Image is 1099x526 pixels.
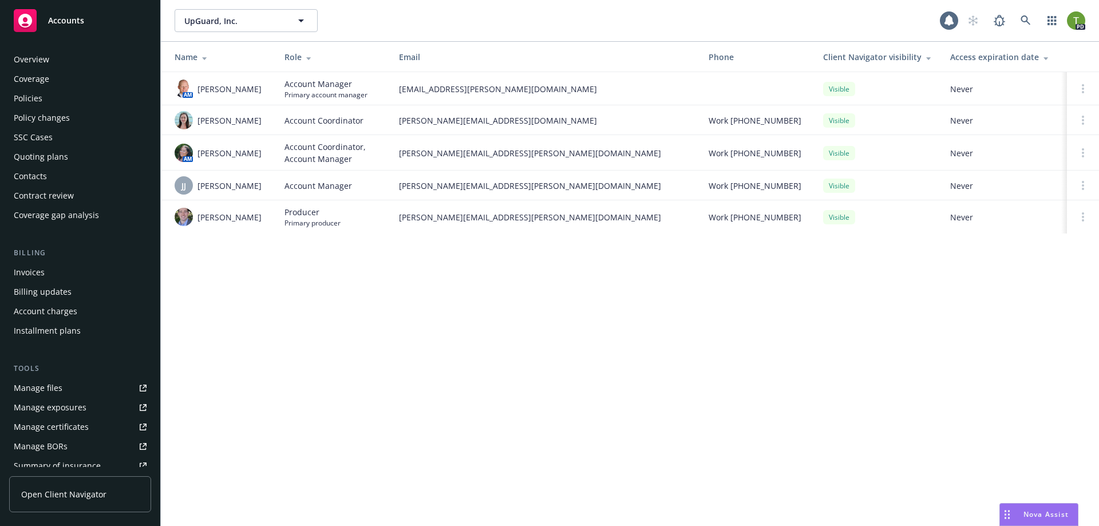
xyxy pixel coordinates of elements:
[709,180,801,192] span: Work [PHONE_NUMBER]
[284,180,352,192] span: Account Manager
[284,51,381,63] div: Role
[14,148,68,166] div: Quoting plans
[399,211,690,223] span: [PERSON_NAME][EMAIL_ADDRESS][PERSON_NAME][DOMAIN_NAME]
[284,206,341,218] span: Producer
[284,141,381,165] span: Account Coordinator, Account Manager
[9,247,151,259] div: Billing
[9,167,151,185] a: Contacts
[197,83,262,95] span: [PERSON_NAME]
[181,180,186,192] span: JJ
[9,70,151,88] a: Coverage
[197,211,262,223] span: [PERSON_NAME]
[962,9,985,32] a: Start snowing
[9,50,151,69] a: Overview
[399,83,690,95] span: [EMAIL_ADDRESS][PERSON_NAME][DOMAIN_NAME]
[709,114,801,126] span: Work [PHONE_NUMBER]
[823,210,855,224] div: Visible
[197,180,262,192] span: [PERSON_NAME]
[950,211,1058,223] span: Never
[823,82,855,96] div: Visible
[14,89,42,108] div: Policies
[184,15,283,27] span: UpGuard, Inc.
[14,418,89,436] div: Manage certificates
[9,187,151,205] a: Contract review
[284,90,367,100] span: Primary account manager
[197,147,262,159] span: [PERSON_NAME]
[709,51,805,63] div: Phone
[9,302,151,321] a: Account charges
[175,208,193,226] img: photo
[175,9,318,32] button: UpGuard, Inc.
[197,114,262,126] span: [PERSON_NAME]
[823,113,855,128] div: Visible
[14,50,49,69] div: Overview
[14,167,47,185] div: Contacts
[9,398,151,417] a: Manage exposures
[950,51,1058,63] div: Access expiration date
[175,111,193,129] img: photo
[1014,9,1037,32] a: Search
[175,51,266,63] div: Name
[14,398,86,417] div: Manage exposures
[399,147,690,159] span: [PERSON_NAME][EMAIL_ADDRESS][PERSON_NAME][DOMAIN_NAME]
[399,180,690,192] span: [PERSON_NAME][EMAIL_ADDRESS][PERSON_NAME][DOMAIN_NAME]
[9,148,151,166] a: Quoting plans
[21,488,106,500] span: Open Client Navigator
[9,322,151,340] a: Installment plans
[823,146,855,160] div: Visible
[709,211,801,223] span: Work [PHONE_NUMBER]
[399,51,690,63] div: Email
[709,147,801,159] span: Work [PHONE_NUMBER]
[284,218,341,228] span: Primary producer
[9,109,151,127] a: Policy changes
[950,114,1058,126] span: Never
[950,147,1058,159] span: Never
[9,437,151,456] a: Manage BORs
[9,418,151,436] a: Manage certificates
[14,379,62,397] div: Manage files
[48,16,84,25] span: Accounts
[999,503,1078,526] button: Nova Assist
[14,283,72,301] div: Billing updates
[9,363,151,374] div: Tools
[9,263,151,282] a: Invoices
[1023,509,1069,519] span: Nova Assist
[14,206,99,224] div: Coverage gap analysis
[284,78,367,90] span: Account Manager
[950,180,1058,192] span: Never
[284,114,363,126] span: Account Coordinator
[14,322,81,340] div: Installment plans
[175,144,193,162] img: photo
[399,114,690,126] span: [PERSON_NAME][EMAIL_ADDRESS][DOMAIN_NAME]
[14,109,70,127] div: Policy changes
[1000,504,1014,525] div: Drag to move
[9,128,151,147] a: SSC Cases
[9,379,151,397] a: Manage files
[14,128,53,147] div: SSC Cases
[14,457,101,475] div: Summary of insurance
[1041,9,1064,32] a: Switch app
[14,302,77,321] div: Account charges
[14,263,45,282] div: Invoices
[14,187,74,205] div: Contract review
[9,283,151,301] a: Billing updates
[823,179,855,193] div: Visible
[14,70,49,88] div: Coverage
[9,457,151,475] a: Summary of insurance
[9,5,151,37] a: Accounts
[9,206,151,224] a: Coverage gap analysis
[988,9,1011,32] a: Report a Bug
[175,80,193,98] img: photo
[950,83,1058,95] span: Never
[823,51,932,63] div: Client Navigator visibility
[9,89,151,108] a: Policies
[14,437,68,456] div: Manage BORs
[1067,11,1085,30] img: photo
